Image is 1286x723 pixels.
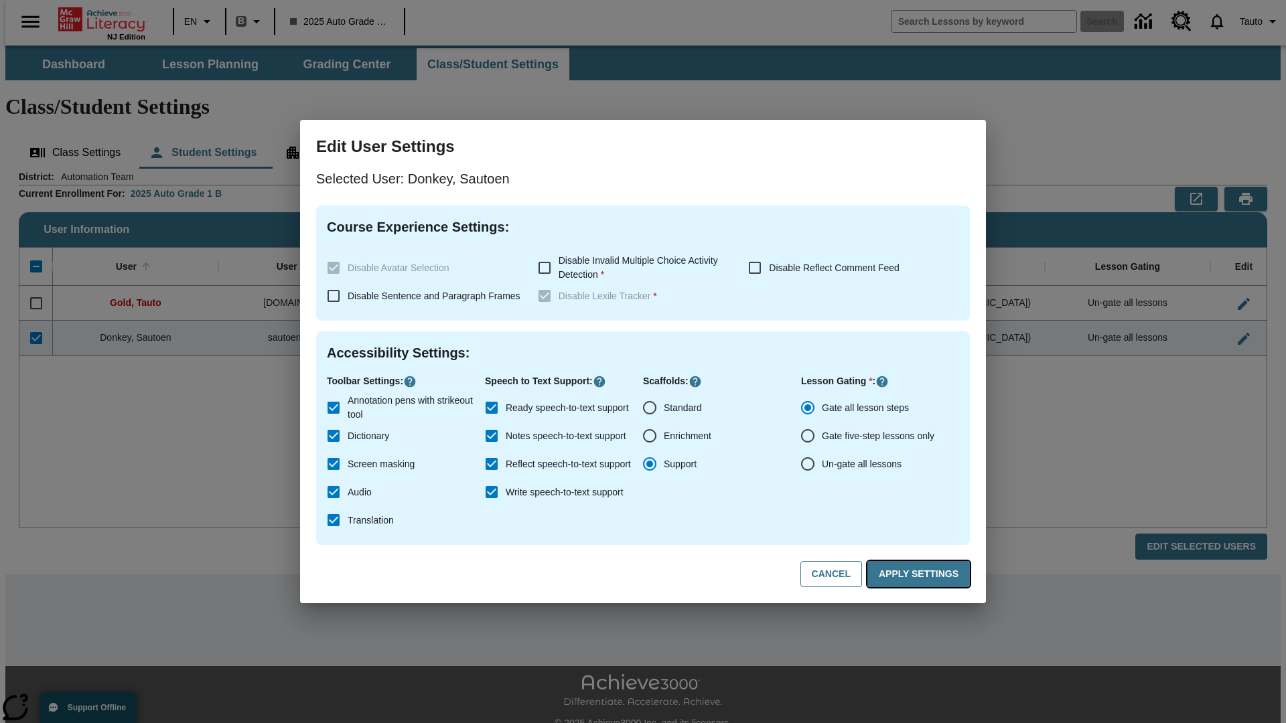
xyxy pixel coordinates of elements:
[689,375,702,388] button: Click here to know more about
[801,374,959,388] p: Lesson Gating :
[664,429,711,443] span: Enrichment
[559,291,657,301] span: Disable Lexile Tracker
[875,375,889,388] button: Click here to know more about
[485,374,643,388] p: Speech to Text Support :
[348,485,372,499] span: Audio
[769,262,900,273] span: Disable Reflect Comment Feed
[506,457,631,471] span: Reflect speech-to-text support
[327,342,959,364] h4: Accessibility Settings :
[559,255,718,280] span: Disable Invalid Multiple Choice Activity Detection
[530,282,738,310] label: These settings are specific to individual classes. To see these settings or make changes, please ...
[643,374,801,388] p: Scaffolds :
[822,457,902,471] span: Un-gate all lessons
[664,401,702,415] span: Standard
[327,374,485,388] p: Toolbar Settings :
[348,291,520,301] span: Disable Sentence and Paragraph Frames
[506,429,626,443] span: Notes speech-to-text support
[506,401,629,415] span: Ready speech-to-text support
[867,561,970,587] button: Apply Settings
[319,254,527,282] label: These settings are specific to individual classes. To see these settings or make changes, please ...
[348,394,474,422] span: Annotation pens with strikeout tool
[403,375,417,388] button: Click here to know more about
[348,262,449,273] span: Disable Avatar Selection
[800,561,862,587] button: Cancel
[348,513,394,528] span: Translation
[316,168,970,189] p: Selected User: Donkey, Sautoen
[348,429,389,443] span: Dictionary
[348,457,415,471] span: Screen masking
[822,429,934,443] span: Gate five-step lessons only
[822,401,909,415] span: Gate all lesson steps
[593,375,606,388] button: Click here to know more about
[316,136,970,157] h3: Edit User Settings
[664,457,697,471] span: Support
[506,485,624,499] span: Write speech-to-text support
[327,216,959,238] h4: Course Experience Settings :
